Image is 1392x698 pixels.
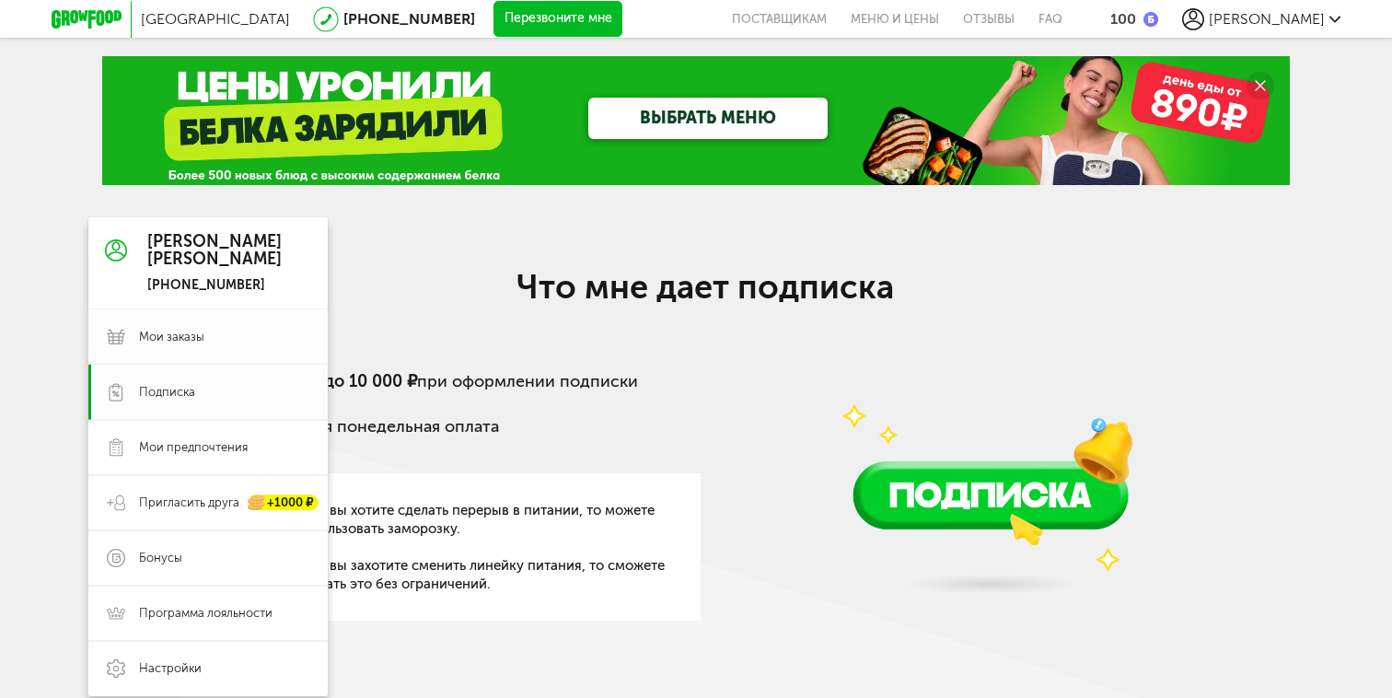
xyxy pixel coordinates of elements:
img: bonus_b.cdccf46.png [1143,12,1158,27]
span: Подписка [139,384,195,401]
a: Мои предпочтения [88,420,328,475]
div: +1000 ₽ [249,495,319,511]
a: Мои заказы [88,309,328,365]
div: [PHONE_NUMBER] [147,277,282,294]
span: Удобная понедельная оплата [266,416,499,436]
a: Пригласить друга +1000 ₽ [88,475,328,530]
b: до 10 000 ₽ [324,371,417,391]
a: Настройки [88,641,328,696]
a: Подписка [88,365,328,420]
a: [PHONE_NUMBER] [343,10,475,28]
div: 100 [1110,10,1136,28]
img: vUQQD42TP1CeN4SU.png [793,265,1189,614]
a: ВЫБРАТЬ МЕНЮ [588,98,828,139]
span: [PERSON_NAME] [1209,10,1325,28]
span: Программа лояльности [139,605,273,622]
button: Перезвоните мне [493,1,622,38]
h2: Что мне дает подписка [337,267,1073,307]
span: Скидку при оформлении подписки [266,371,638,391]
span: Пригласить друга [139,494,239,511]
span: Мои предпочтения [139,439,248,456]
span: Если вы хотите сделать перерыв в питании, то можете использовать заморозку. Если вы захотите смен... [296,501,673,593]
span: Бонусы [139,550,182,566]
span: Настройки [139,660,202,677]
a: Программа лояльности [88,586,328,641]
a: Бонусы [88,530,328,586]
span: Мои заказы [139,329,204,345]
span: [GEOGRAPHIC_DATA] [141,10,290,28]
div: [PERSON_NAME] [PERSON_NAME] [147,233,282,270]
